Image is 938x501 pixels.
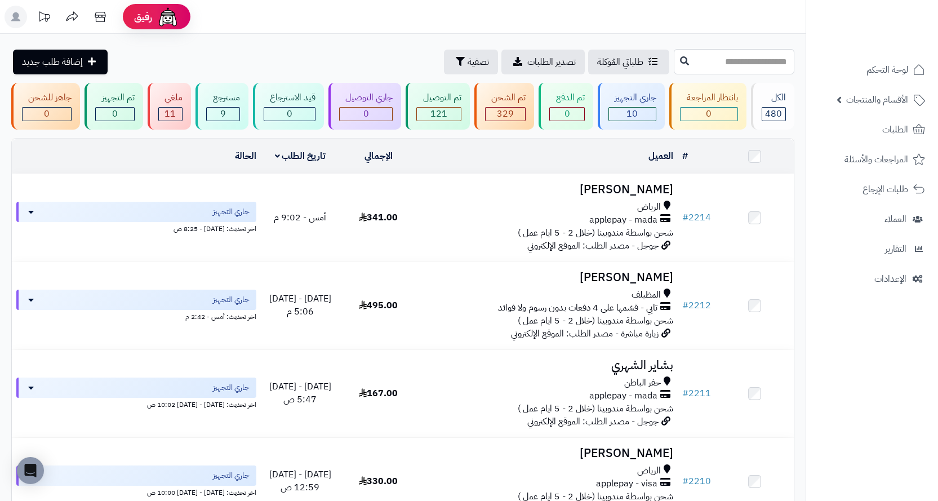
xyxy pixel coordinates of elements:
div: اخر تحديث: [DATE] - [DATE] 10:00 ص [16,486,256,498]
a: الحالة [235,149,256,163]
a: الإجمالي [364,149,393,163]
span: تصفية [468,55,489,69]
div: 0 [264,108,315,121]
span: 0 [112,107,118,121]
span: 329 [497,107,514,121]
span: 0 [44,107,50,121]
span: الأقسام والمنتجات [846,92,908,108]
span: applepay - mada [589,389,657,402]
span: التقارير [885,241,906,257]
div: قيد الاسترجاع [264,91,315,104]
a: العميل [648,149,673,163]
span: حفر الباطن [624,376,661,389]
a: العملاء [813,206,931,233]
span: جوجل - مصدر الطلب: الموقع الإلكتروني [527,239,659,252]
span: # [682,211,688,224]
a: تم التوصيل 121 [403,83,472,130]
a: قيد الاسترجاع 0 [251,83,326,130]
span: 167.00 [359,387,398,400]
h3: [PERSON_NAME] [422,183,673,196]
div: اخر تحديث: [DATE] - 8:25 ص [16,222,256,234]
span: إضافة طلب جديد [22,55,83,69]
span: 9 [220,107,226,121]
div: مسترجع [206,91,239,104]
span: جاري التجهيز [213,206,250,218]
div: بانتظار المراجعة [680,91,737,104]
span: 0 [287,107,292,121]
a: # [682,149,688,163]
span: 341.00 [359,211,398,224]
span: 0 [706,107,712,121]
a: تصدير الطلبات [501,50,585,74]
span: 495.00 [359,299,398,312]
div: الكل [762,91,786,104]
span: [DATE] - [DATE] 5:47 ص [269,380,331,406]
a: ملغي 11 [145,83,193,130]
span: تصدير الطلبات [527,55,576,69]
span: الرياض [637,201,661,214]
a: المراجعات والأسئلة [813,146,931,173]
span: المراجعات والأسئلة [844,152,908,167]
div: 0 [23,108,71,121]
a: جاري التوصيل 0 [326,83,403,130]
a: التقارير [813,236,931,263]
div: 0 [681,108,737,121]
div: تم التوصيل [416,91,461,104]
span: # [682,299,688,312]
span: 0 [564,107,570,121]
h3: بشاير الشهري [422,359,673,372]
div: تم الشحن [485,91,526,104]
div: جاري التوصيل [339,91,393,104]
span: # [682,387,688,400]
a: تم الدفع 0 [536,83,595,130]
span: 480 [765,107,782,121]
a: تم الشحن 329 [472,83,536,130]
span: 330.00 [359,475,398,488]
a: #2212 [682,299,711,312]
a: إضافة طلب جديد [13,50,108,74]
span: [DATE] - [DATE] 5:06 م [269,292,331,318]
a: الكل480 [749,83,797,130]
a: تم التجهيز 0 [82,83,145,130]
span: شحن بواسطة مندوبينا (خلال 2 - 5 ايام عمل ) [518,314,673,327]
span: المظيلف [632,289,661,302]
img: ai-face.png [157,6,179,28]
span: رفيق [134,10,152,24]
div: تم الدفع [549,91,584,104]
span: 10 [626,107,638,121]
span: [DATE] - [DATE] 12:59 ص [269,468,331,494]
span: 11 [165,107,176,121]
span: 0 [363,107,369,121]
div: 121 [417,108,460,121]
span: لوحة التحكم [866,62,908,78]
span: الرياض [637,464,661,477]
div: ملغي [158,91,183,104]
span: زيارة مباشرة - مصدر الطلب: الموقع الإلكتروني [511,327,659,340]
span: الطلبات [882,122,908,138]
a: جاهز للشحن 0 [9,83,82,130]
a: #2211 [682,387,711,400]
span: 121 [430,107,447,121]
div: اخر تحديث: [DATE] - [DATE] 10:02 ص [16,398,256,410]
span: طلبات الإرجاع [863,181,908,197]
a: تاريخ الطلب [275,149,326,163]
span: الإعدادات [874,271,906,287]
div: 0 [340,108,392,121]
div: 10 [609,108,656,121]
div: 0 [96,108,134,121]
span: شحن بواسطة مندوبينا (خلال 2 - 5 ايام عمل ) [518,226,673,240]
div: اخر تحديث: أمس - 2:42 م [16,310,256,322]
div: تم التجهيز [95,91,134,104]
button: تصفية [444,50,498,74]
a: تحديثات المنصة [30,6,58,31]
span: applepay - mada [589,214,657,227]
a: طلبات الإرجاع [813,176,931,203]
div: جاري التجهيز [608,91,656,104]
span: طلباتي المُوكلة [597,55,643,69]
div: جاهز للشحن [22,91,72,104]
div: Open Intercom Messenger [17,457,44,484]
a: الطلبات [813,116,931,143]
span: شحن بواسطة مندوبينا (خلال 2 - 5 ايام عمل ) [518,402,673,415]
a: جاري التجهيز 10 [595,83,667,130]
div: 11 [159,108,182,121]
